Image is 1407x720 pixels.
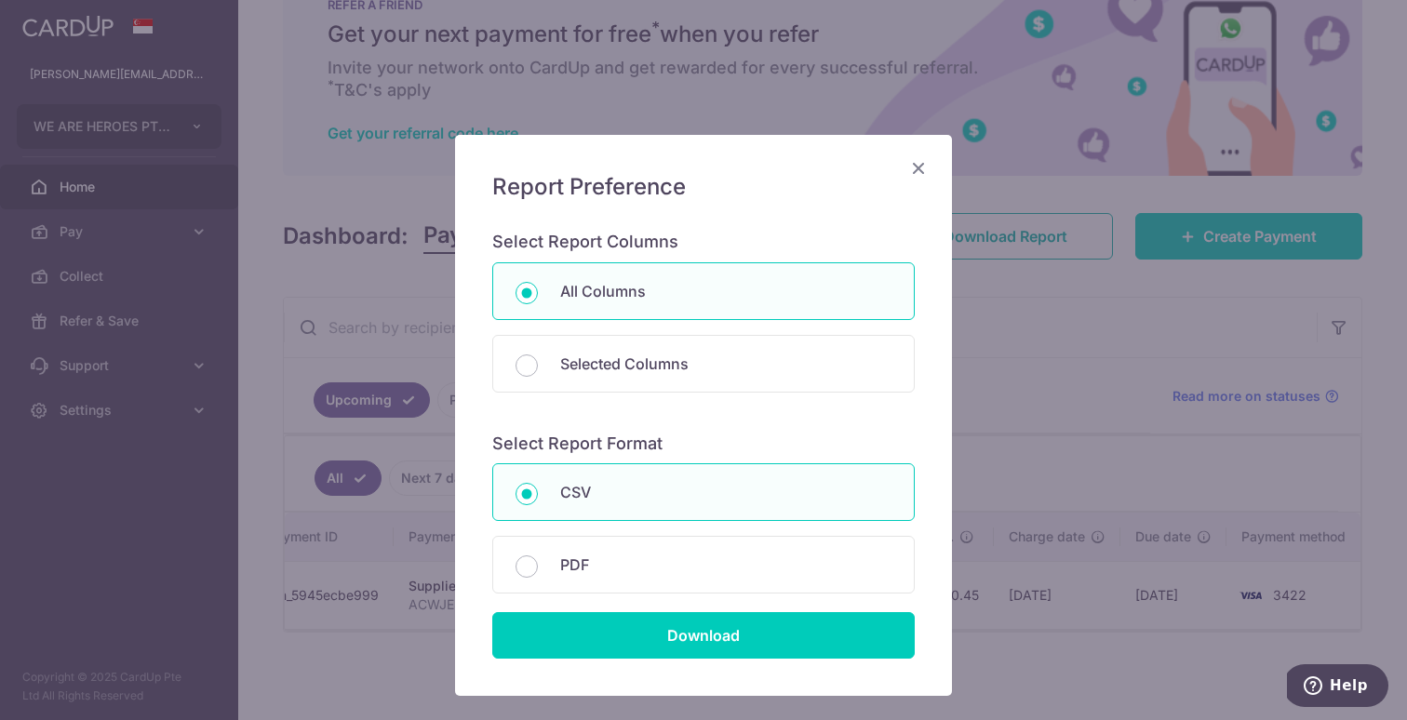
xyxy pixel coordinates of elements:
[492,612,915,659] input: Download
[560,553,891,576] p: PDF
[560,481,891,503] p: CSV
[492,433,915,455] h6: Select Report Format
[492,172,915,202] h5: Report Preference
[560,280,891,302] p: All Columns
[907,157,930,180] button: Close
[1287,664,1388,711] iframe: Opens a widget where you can find more information
[560,353,891,375] p: Selected Columns
[492,232,915,253] h6: Select Report Columns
